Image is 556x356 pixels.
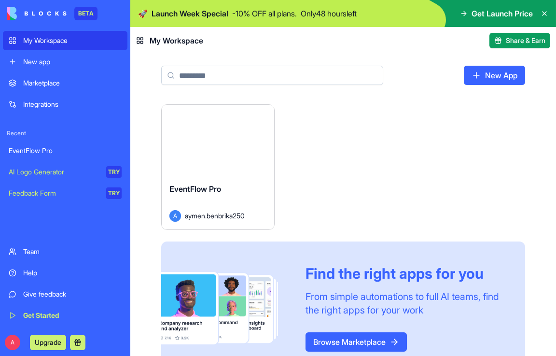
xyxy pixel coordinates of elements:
span: My Workspace [150,35,203,46]
button: Share & Earn [489,33,550,48]
div: AI Logo Generator [9,167,99,177]
a: New App [464,66,525,85]
div: New app [23,57,122,67]
a: AI Logo GeneratorTRY [3,162,127,182]
div: EventFlow Pro [9,146,122,156]
a: Upgrade [30,337,66,347]
div: Team [23,247,122,256]
a: Give feedback [3,285,127,304]
span: A [5,335,20,350]
div: Give feedback [23,289,122,299]
div: Integrations [23,100,122,109]
a: Feedback FormTRY [3,184,127,203]
span: Share & Earn [506,36,545,45]
div: Find the right apps for you [306,265,502,282]
span: A [169,210,181,222]
span: Recent [3,129,127,137]
div: From simple automations to full AI teams, find the right apps for your work [306,290,502,317]
a: Integrations [3,95,127,114]
div: Help [23,268,122,278]
p: Only 48 hours left [301,8,357,19]
div: Marketplace [23,78,122,88]
a: Browse Marketplace [306,332,407,352]
a: My Workspace [3,31,127,50]
span: EventFlow Pro [169,184,221,194]
div: TRY [106,187,122,199]
div: Get Started [23,311,122,320]
img: logo [7,7,67,20]
img: Frame_181_egmpey.png [161,272,290,344]
a: Team [3,242,127,261]
a: EventFlow ProAaymen.benbrika250 [161,104,275,230]
button: Upgrade [30,335,66,350]
span: Get Launch Price [472,8,533,19]
span: Launch Week Special [152,8,228,19]
a: Get Started [3,306,127,325]
div: BETA [74,7,97,20]
div: My Workspace [23,36,122,45]
a: Help [3,263,127,283]
p: - 10 % OFF all plans. [232,8,297,19]
a: New app [3,52,127,71]
div: TRY [106,166,122,178]
a: Marketplace [3,73,127,93]
span: 🚀 [138,8,148,19]
span: aymen.benbrika250 [185,211,245,221]
a: BETA [7,7,97,20]
a: EventFlow Pro [3,141,127,160]
div: Feedback Form [9,188,99,198]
